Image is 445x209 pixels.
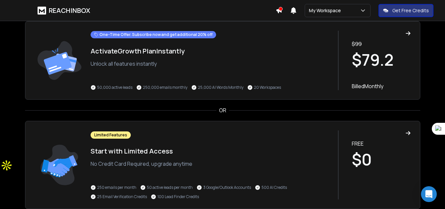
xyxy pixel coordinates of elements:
[35,130,84,199] img: trail
[91,31,216,38] div: One-Time Offer. Subscribe now and get additional 20% off
[392,7,429,14] p: Get Free Credits
[157,194,199,199] p: 100 Lead Finder Credits
[352,52,410,68] h1: $ 79.2
[91,160,332,168] p: No Credit Card Required, upgrade anytime
[91,60,332,68] p: Unlock all features instantly
[421,186,437,202] div: Open Intercom Messenger
[49,6,90,15] h1: REACHINBOX
[25,106,420,114] div: OR
[262,185,287,190] p: 500 AI Credits
[254,85,281,90] p: 20 Workspaces
[147,185,193,190] p: 50 active leads per month
[97,185,136,190] p: 250 emails per month
[143,85,187,90] p: 250,000 emails monthly
[352,82,410,90] p: Billed Monthly
[203,185,251,190] p: 3 Google/Outlook Accounts
[91,47,332,56] h1: Activate Growth Plan Instantly
[352,140,410,148] p: FREE
[97,85,132,90] p: 50,000 active leads
[38,7,46,15] img: logo
[97,194,147,199] p: 25 Email Verification Credits
[378,4,433,17] button: Get Free Credits
[309,7,344,14] p: My Workspace
[91,131,131,139] div: Limited Features
[35,31,84,90] img: trail
[352,152,410,167] h1: $0
[91,147,332,156] h1: Start with Limited Access
[198,85,243,90] p: 25,000 AI Words Monthly
[352,40,410,48] p: $ 99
